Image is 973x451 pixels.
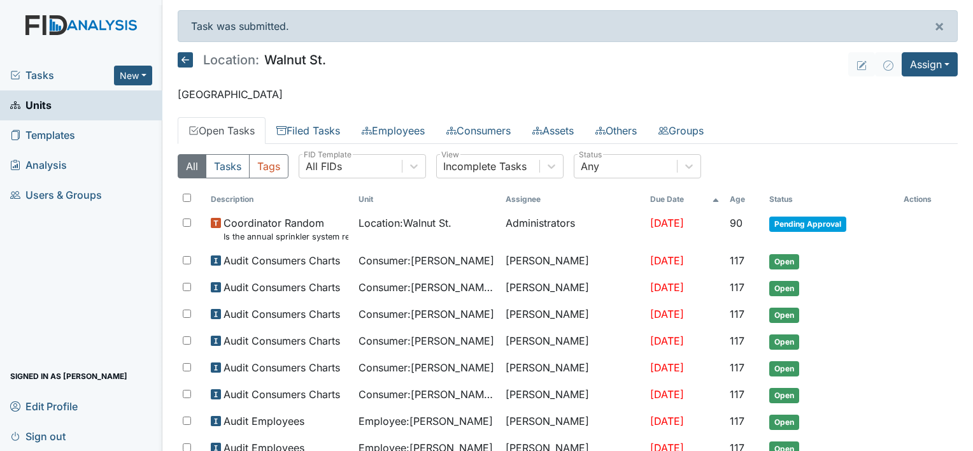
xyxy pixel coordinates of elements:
[10,68,114,83] a: Tasks
[650,254,684,267] span: [DATE]
[359,387,495,402] span: Consumer : [PERSON_NAME][GEOGRAPHIC_DATA]
[764,189,898,210] th: Toggle SortBy
[769,334,799,350] span: Open
[769,388,799,403] span: Open
[224,280,340,295] span: Audit Consumers Charts
[501,408,645,435] td: [PERSON_NAME]
[522,117,585,144] a: Assets
[224,215,348,243] span: Coordinator Random Is the annual sprinkler system report current if applicable?
[224,333,340,348] span: Audit Consumers Charts
[224,360,340,375] span: Audit Consumers Charts
[10,396,78,416] span: Edit Profile
[501,210,645,248] td: Administrators
[730,388,744,401] span: 117
[648,117,714,144] a: Groups
[730,361,744,374] span: 117
[359,360,494,375] span: Consumer : [PERSON_NAME]
[359,413,493,429] span: Employee : [PERSON_NAME]
[769,217,846,232] span: Pending Approval
[203,54,259,66] span: Location:
[650,334,684,347] span: [DATE]
[206,189,353,210] th: Toggle SortBy
[359,215,451,231] span: Location : Walnut St.
[10,185,102,205] span: Users & Groups
[306,159,342,174] div: All FIDs
[266,117,351,144] a: Filed Tasks
[769,308,799,323] span: Open
[898,189,958,210] th: Actions
[730,334,744,347] span: 117
[224,413,304,429] span: Audit Employees
[351,117,436,144] a: Employees
[10,96,52,115] span: Units
[730,281,744,294] span: 117
[178,154,206,178] button: All
[501,382,645,408] td: [PERSON_NAME]
[183,194,191,202] input: Toggle All Rows Selected
[10,366,127,386] span: Signed in as [PERSON_NAME]
[769,415,799,430] span: Open
[249,154,288,178] button: Tags
[224,231,348,243] small: Is the annual sprinkler system report current if applicable?
[650,281,684,294] span: [DATE]
[359,280,495,295] span: Consumer : [PERSON_NAME], Triquasha
[730,217,742,229] span: 90
[10,155,67,175] span: Analysis
[730,254,744,267] span: 117
[501,355,645,382] td: [PERSON_NAME]
[178,52,326,68] h5: Walnut St.
[585,117,648,144] a: Others
[353,189,501,210] th: Toggle SortBy
[178,10,958,42] div: Task was submitted.
[206,154,250,178] button: Tasks
[178,154,288,178] div: Type filter
[650,217,684,229] span: [DATE]
[501,275,645,301] td: [PERSON_NAME]
[650,361,684,374] span: [DATE]
[443,159,527,174] div: Incomplete Tasks
[650,415,684,427] span: [DATE]
[359,253,494,268] span: Consumer : [PERSON_NAME]
[501,248,645,275] td: [PERSON_NAME]
[178,117,266,144] a: Open Tasks
[650,388,684,401] span: [DATE]
[645,189,725,210] th: Toggle SortBy
[581,159,599,174] div: Any
[224,387,340,402] span: Audit Consumers Charts
[224,306,340,322] span: Audit Consumers Charts
[730,308,744,320] span: 117
[501,328,645,355] td: [PERSON_NAME]
[178,87,958,102] p: [GEOGRAPHIC_DATA]
[10,426,66,446] span: Sign out
[769,361,799,376] span: Open
[436,117,522,144] a: Consumers
[10,125,75,145] span: Templates
[650,308,684,320] span: [DATE]
[501,189,645,210] th: Assignee
[769,281,799,296] span: Open
[902,52,958,76] button: Assign
[359,333,494,348] span: Consumer : [PERSON_NAME]
[921,11,957,41] button: ×
[934,17,944,35] span: ×
[501,301,645,328] td: [PERSON_NAME]
[224,253,340,268] span: Audit Consumers Charts
[725,189,764,210] th: Toggle SortBy
[359,306,494,322] span: Consumer : [PERSON_NAME]
[114,66,152,85] button: New
[769,254,799,269] span: Open
[730,415,744,427] span: 117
